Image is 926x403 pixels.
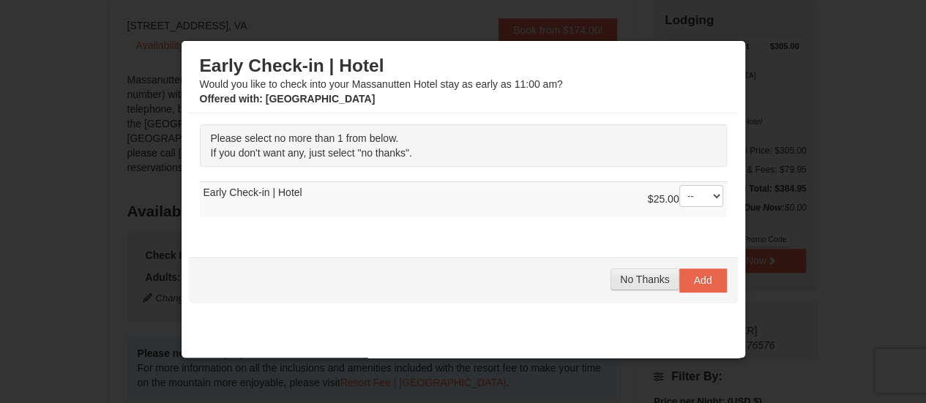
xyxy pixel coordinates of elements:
[200,55,727,106] div: Would you like to check into your Massanutten Hotel stay as early as 11:00 am?
[611,268,679,290] button: No Thanks
[211,147,412,159] span: If you don't want any, just select "no thanks".
[200,93,260,105] span: Offered with
[648,185,723,214] div: $25.00
[211,132,399,144] span: Please select no more than 1 from below.
[200,55,727,77] h3: Early Check-in | Hotel
[679,268,727,292] button: Add
[200,182,727,218] td: Early Check-in | Hotel
[200,93,376,105] strong: : [GEOGRAPHIC_DATA]
[620,274,669,285] span: No Thanks
[694,274,712,286] span: Add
